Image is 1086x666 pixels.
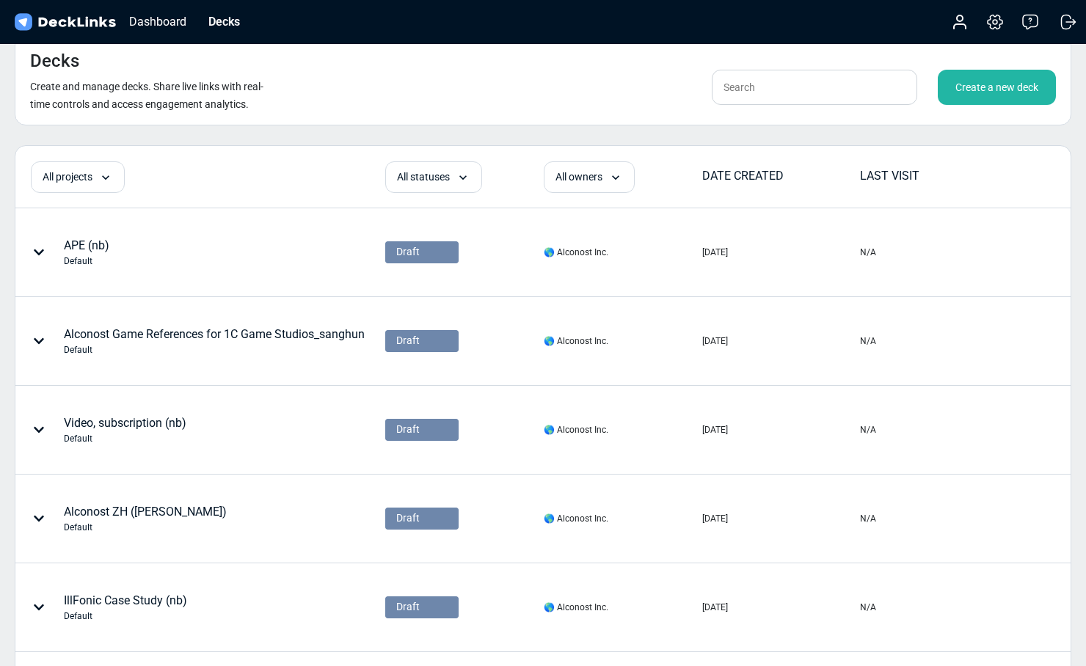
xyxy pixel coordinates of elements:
div: N/A [860,423,876,436]
span: Draft [396,422,420,437]
div: 🌎 Alconost Inc. [544,423,608,436]
div: Default [64,521,227,534]
div: All projects [31,161,125,193]
div: N/A [860,334,876,348]
input: Search [712,70,917,105]
div: IllFonic Case Study (nb) [64,592,187,623]
div: Alconost ZH ([PERSON_NAME]) [64,503,227,534]
div: [DATE] [702,334,728,348]
div: 🌎 Alconost Inc. [544,601,608,614]
div: DATE CREATED [702,167,859,185]
div: 🌎 Alconost Inc. [544,246,608,259]
div: All owners [544,161,635,193]
div: N/A [860,601,876,614]
div: Video, subscription (nb) [64,414,186,445]
div: [DATE] [702,512,728,525]
small: Create and manage decks. Share live links with real-time controls and access engagement analytics. [30,81,263,110]
div: Alconost Game References for 1C Game Studios_sanghun [64,326,365,356]
span: Draft [396,244,420,260]
div: Default [64,610,187,623]
div: N/A [860,512,876,525]
div: N/A [860,246,876,259]
div: [DATE] [702,601,728,614]
div: [DATE] [702,246,728,259]
div: 🌎 Alconost Inc. [544,334,608,348]
h4: Decks [30,51,79,72]
div: APE (nb) [64,237,109,268]
span: Draft [396,599,420,615]
div: Dashboard [122,12,194,31]
div: Create a new deck [938,70,1056,105]
img: DeckLinks [12,12,118,33]
div: LAST VISIT [860,167,1017,185]
div: [DATE] [702,423,728,436]
span: Draft [396,333,420,348]
span: Draft [396,511,420,526]
div: Default [64,343,365,356]
div: 🌎 Alconost Inc. [544,512,608,525]
div: Default [64,255,109,268]
div: All statuses [385,161,482,193]
div: Default [64,432,186,445]
div: Decks [201,12,247,31]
